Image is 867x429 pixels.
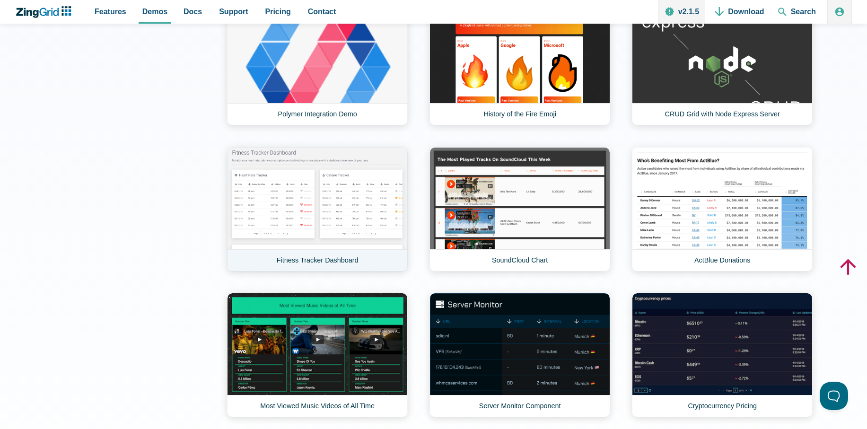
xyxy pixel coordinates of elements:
a: Cryptocurrency Pricing [632,293,813,417]
a: Polymer Integration Demo [227,1,408,125]
iframe: Help Scout Beacon - Open [820,382,848,410]
a: CRUD Grid with Node Express Server [632,1,813,125]
a: Server Monitor Component [429,293,610,417]
a: Fitness Tracker Dashboard [227,147,408,271]
a: SoundCloud Chart [429,147,610,271]
span: Docs [184,5,202,18]
span: Support [219,5,248,18]
span: Contact [308,5,336,18]
a: ZingChart Logo. Click to return to the homepage [15,6,76,18]
span: Demos [142,5,167,18]
span: Features [95,5,126,18]
a: History of the Fire Emoji [429,1,610,125]
a: ActBlue Donations [632,147,813,271]
span: Pricing [265,5,291,18]
a: Most Viewed Music Videos of All Time [227,293,408,417]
